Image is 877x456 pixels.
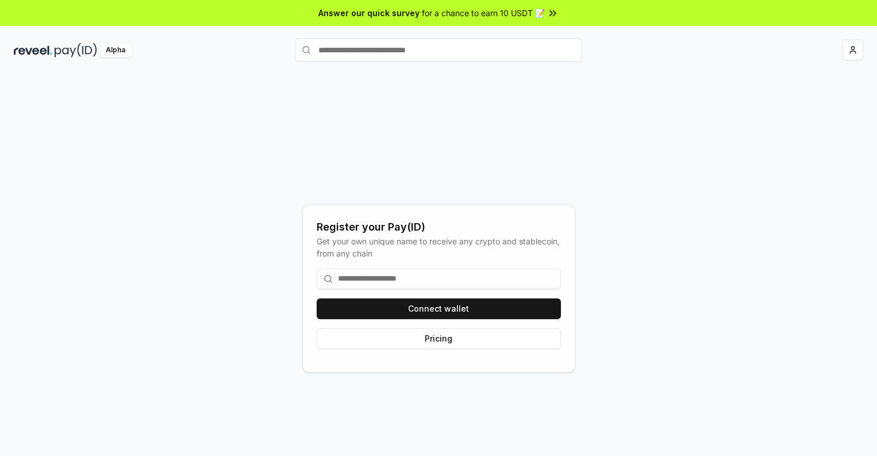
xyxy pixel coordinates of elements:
div: Register your Pay(ID) [317,219,561,235]
span: for a chance to earn 10 USDT 📝 [422,7,545,19]
img: reveel_dark [14,43,52,58]
span: Answer our quick survey [318,7,420,19]
div: Get your own unique name to receive any crypto and stablecoin, from any chain [317,235,561,259]
button: Pricing [317,328,561,349]
div: Alpha [99,43,132,58]
button: Connect wallet [317,298,561,319]
img: pay_id [55,43,97,58]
